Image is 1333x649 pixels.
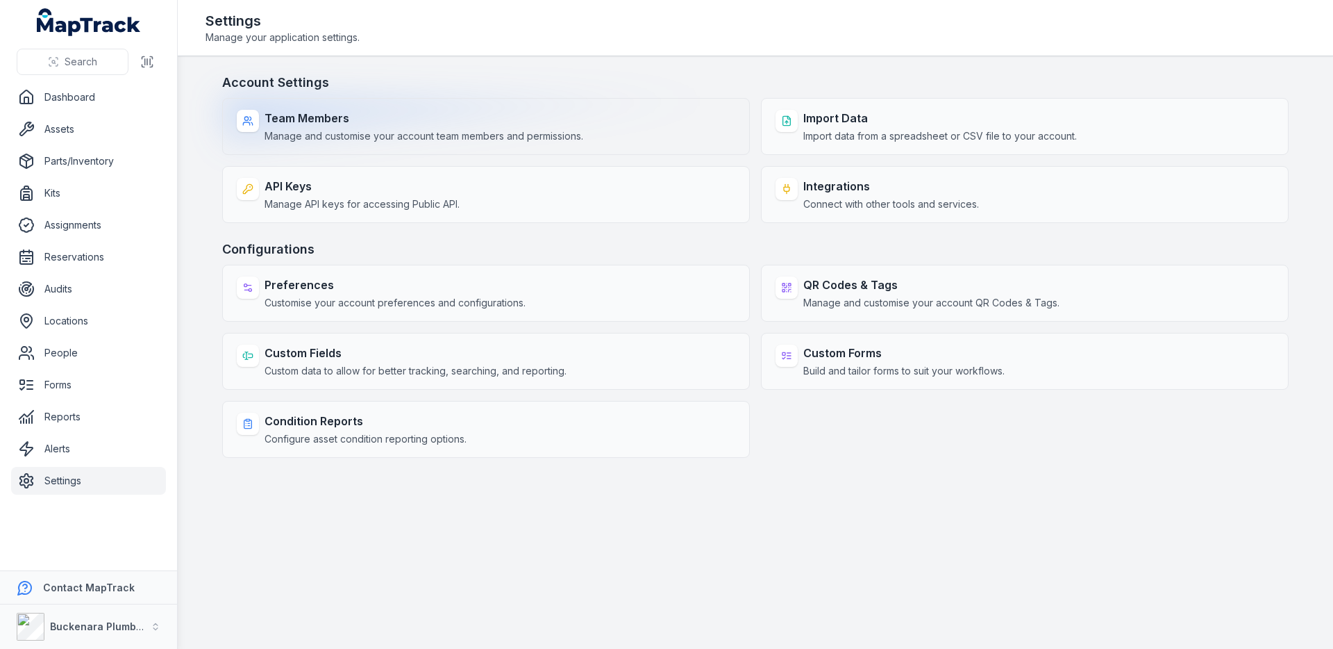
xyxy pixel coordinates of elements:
h3: Configurations [222,240,1289,259]
span: Manage and customise your account QR Codes & Tags. [803,296,1059,310]
a: IntegrationsConnect with other tools and services. [761,166,1289,223]
a: PreferencesCustomise your account preferences and configurations. [222,265,750,322]
span: Configure asset condition reporting options. [265,432,467,446]
span: Manage and customise your account team members and permissions. [265,129,583,143]
a: Team MembersManage and customise your account team members and permissions. [222,98,750,155]
a: Import DataImport data from a spreadsheet or CSV file to your account. [761,98,1289,155]
a: Reports [11,403,166,431]
strong: Contact MapTrack [43,582,135,593]
a: QR Codes & TagsManage and customise your account QR Codes & Tags. [761,265,1289,322]
a: Parts/Inventory [11,147,166,175]
span: Connect with other tools and services. [803,197,979,211]
a: Settings [11,467,166,495]
span: Build and tailor forms to suit your workflows. [803,364,1005,378]
span: Custom data to allow for better tracking, searching, and reporting. [265,364,567,378]
a: Locations [11,307,166,335]
span: Customise your account preferences and configurations. [265,296,526,310]
a: Condition ReportsConfigure asset condition reporting options. [222,401,750,458]
a: Alerts [11,435,166,463]
a: Forms [11,371,166,399]
a: Custom FieldsCustom data to allow for better tracking, searching, and reporting. [222,333,750,390]
strong: QR Codes & Tags [803,277,1059,293]
strong: Team Members [265,110,583,126]
strong: Condition Reports [265,413,467,429]
span: Manage your application settings. [206,31,360,44]
a: Custom FormsBuild and tailor forms to suit your workflows. [761,333,1289,390]
strong: Custom Fields [265,345,567,361]
strong: Preferences [265,277,526,293]
strong: API Keys [265,178,460,195]
strong: Custom Forms [803,345,1005,361]
a: Dashboard [11,83,166,111]
strong: Buckenara Plumbing Gas & Electrical [50,621,233,632]
a: Kits [11,179,166,207]
a: Reservations [11,243,166,271]
a: Assignments [11,211,166,239]
h3: Account Settings [222,73,1289,92]
a: Assets [11,115,166,143]
a: MapTrack [37,8,141,36]
strong: Import Data [803,110,1077,126]
a: API KeysManage API keys for accessing Public API. [222,166,750,223]
span: Search [65,55,97,69]
h2: Settings [206,11,360,31]
button: Search [17,49,128,75]
strong: Integrations [803,178,979,195]
span: Import data from a spreadsheet or CSV file to your account. [803,129,1077,143]
a: Audits [11,275,166,303]
a: People [11,339,166,367]
span: Manage API keys for accessing Public API. [265,197,460,211]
